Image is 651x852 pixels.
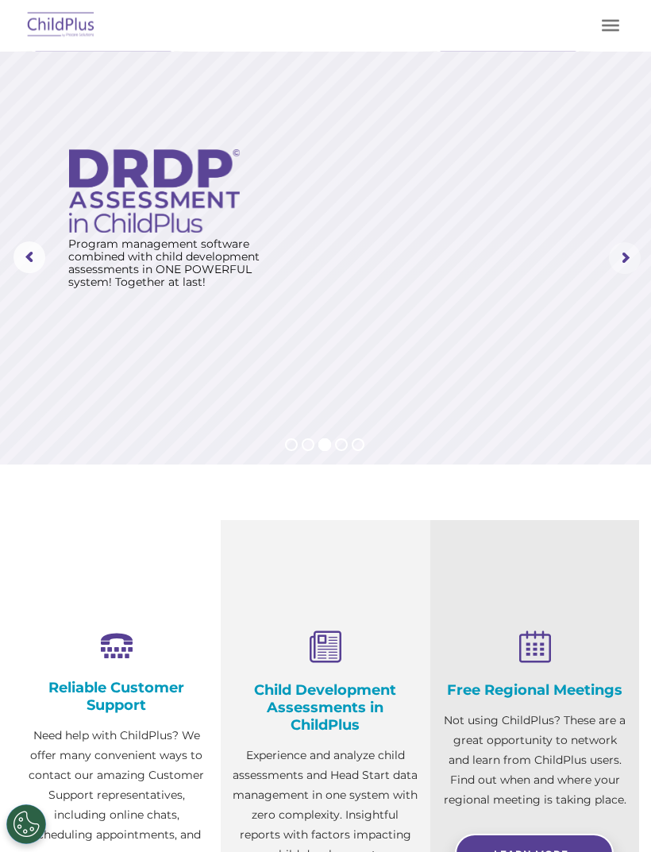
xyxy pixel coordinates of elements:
rs-layer: Program management software combined with child development assessments in ONE POWERFUL system! T... [68,237,276,288]
h4: Child Development Assessments in ChildPlus [233,681,418,734]
iframe: Chat Widget [383,680,651,852]
h4: Reliable Customer Support [24,679,209,714]
button: Cookies Settings [6,804,46,844]
img: DRDP Assessment in ChildPlus [69,149,240,233]
img: ChildPlus by Procare Solutions [24,7,98,44]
